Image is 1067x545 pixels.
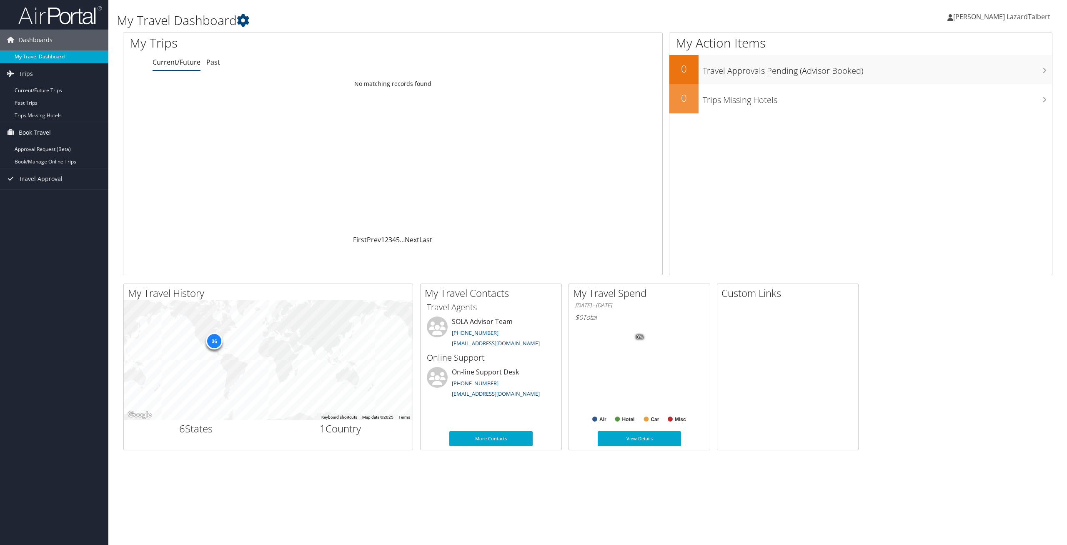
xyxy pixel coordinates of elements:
[636,334,643,339] tspan: 0%
[427,301,555,313] h3: Travel Agents
[126,409,153,420] img: Google
[599,417,606,422] text: Air
[123,76,662,91] td: No matching records found
[598,431,681,446] a: View Details
[130,422,262,436] h2: States
[398,415,410,419] a: Terms (opens in new tab)
[117,12,745,29] h1: My Travel Dashboard
[575,301,704,309] h6: [DATE] - [DATE]
[18,5,102,25] img: airportal-logo.png
[703,61,1052,77] h3: Travel Approvals Pending (Advisor Booked)
[385,235,388,244] a: 2
[419,235,432,244] a: Last
[396,235,400,244] a: 5
[353,235,367,244] a: First
[721,286,858,300] h2: Custom Links
[19,168,63,189] span: Travel Approval
[320,422,326,435] span: 1
[128,286,413,300] h2: My Travel History
[179,422,185,435] span: 6
[19,63,33,84] span: Trips
[575,313,704,322] h6: Total
[449,431,533,446] a: More Contacts
[388,235,392,244] a: 3
[622,417,634,422] text: Hotel
[19,122,51,143] span: Book Travel
[452,390,540,397] a: [EMAIL_ADDRESS][DOMAIN_NAME]
[405,235,419,244] a: Next
[669,84,1052,113] a: 0Trips Missing Hotels
[19,30,53,50] span: Dashboards
[669,62,699,76] h2: 0
[423,367,559,401] li: On-line Support Desk
[703,90,1052,106] h3: Trips Missing Hotels
[153,58,200,67] a: Current/Future
[427,352,555,364] h3: Online Support
[381,235,385,244] a: 1
[651,417,659,422] text: Car
[669,34,1052,52] h1: My Action Items
[953,12,1050,21] span: [PERSON_NAME] LazardTalbert
[367,235,381,244] a: Prev
[669,55,1052,84] a: 0Travel Approvals Pending (Advisor Booked)
[452,329,498,337] a: [PHONE_NUMBER]
[206,58,220,67] a: Past
[130,34,431,52] h1: My Trips
[575,313,583,322] span: $0
[321,414,357,420] button: Keyboard shortcuts
[675,417,686,422] text: Misc
[425,286,561,300] h2: My Travel Contacts
[362,415,393,419] span: Map data ©2025
[423,316,559,351] li: SOLA Advisor Team
[947,4,1059,29] a: [PERSON_NAME] LazardTalbert
[573,286,710,300] h2: My Travel Spend
[669,91,699,105] h2: 0
[452,339,540,347] a: [EMAIL_ADDRESS][DOMAIN_NAME]
[126,409,153,420] a: Open this area in Google Maps (opens a new window)
[392,235,396,244] a: 4
[206,333,223,349] div: 36
[275,422,407,436] h2: Country
[400,235,405,244] span: …
[452,379,498,387] a: [PHONE_NUMBER]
